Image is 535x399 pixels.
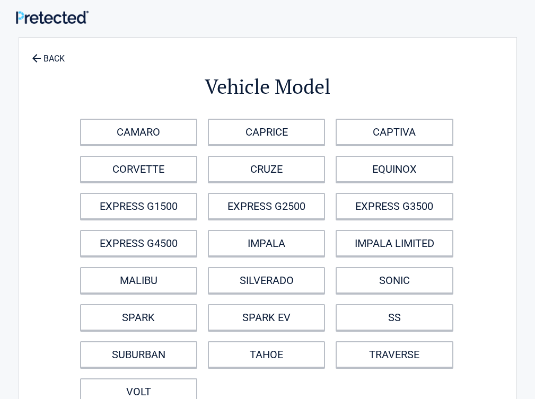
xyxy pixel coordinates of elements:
[208,119,325,145] a: CAPRICE
[77,73,458,100] h2: Vehicle Model
[336,119,453,145] a: CAPTIVA
[80,230,197,256] a: EXPRESS G4500
[208,267,325,294] a: SILVERADO
[80,193,197,219] a: EXPRESS G1500
[336,193,453,219] a: EXPRESS G3500
[336,267,453,294] a: SONIC
[336,304,453,331] a: SS
[208,304,325,331] a: SPARK EV
[208,230,325,256] a: IMPALA
[208,156,325,182] a: CRUZE
[80,267,197,294] a: MALIBU
[208,341,325,368] a: TAHOE
[80,304,197,331] a: SPARK
[80,156,197,182] a: CORVETTE
[30,45,67,63] a: BACK
[336,341,453,368] a: TRAVERSE
[80,341,197,368] a: SUBURBAN
[336,230,453,256] a: IMPALA LIMITED
[208,193,325,219] a: EXPRESS G2500
[80,119,197,145] a: CAMARO
[336,156,453,182] a: EQUINOX
[16,11,89,24] img: Main Logo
